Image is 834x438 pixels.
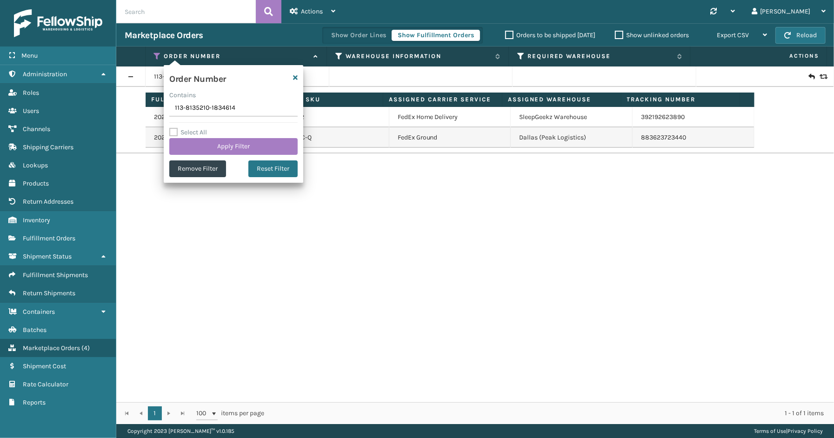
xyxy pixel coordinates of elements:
[169,138,298,155] button: Apply Filter
[151,95,259,104] label: Fulfillment Order ID
[23,362,66,370] span: Shipment Cost
[21,52,38,60] span: Menu
[787,428,823,434] a: Privacy Policy
[389,127,511,148] td: FedEx Ground
[127,424,234,438] p: Copyright 2023 [PERSON_NAME]™ v 1.0.185
[148,406,162,420] a: 1
[775,27,826,44] button: Reload
[641,113,685,121] a: 392192623890
[23,234,75,242] span: Fulfillment Orders
[270,95,378,104] label: Product SKU
[389,107,511,127] td: FedEx Home Delivery
[301,7,323,15] span: Actions
[267,107,389,127] td: SS14QN-2
[23,398,46,406] span: Reports
[392,30,480,41] button: Show Fulfillment Orders
[169,100,298,117] input: Type the text you wish to filter on
[23,344,80,352] span: Marketplace Orders
[164,52,309,60] label: Order Number
[23,289,75,297] span: Return Shipments
[23,70,67,78] span: Administration
[14,9,102,37] img: logo
[808,72,814,81] i: Create Return Label
[169,128,207,136] label: Select All
[820,73,825,80] i: Replace
[615,31,689,39] label: Show unlinked orders
[23,179,49,187] span: Products
[627,95,734,104] label: Tracking Number
[23,380,68,388] span: Rate Calculator
[196,406,264,420] span: items per page
[389,95,496,104] label: Assigned Carrier Service
[511,107,633,127] td: SleepGeekz Warehouse
[169,71,226,85] h4: Order Number
[23,216,50,224] span: Inventory
[23,125,50,133] span: Channels
[23,252,72,260] span: Shipment Status
[511,127,633,148] td: Dallas (Peak Logistics)
[248,160,298,177] button: Reset Filter
[23,107,39,115] span: Users
[346,52,491,60] label: Warehouse Information
[23,143,73,151] span: Shipping Carriers
[196,409,210,418] span: 100
[23,161,48,169] span: Lookups
[169,160,226,177] button: Remove Filter
[154,113,179,122] a: 2023531
[717,31,749,39] span: Export CSV
[23,271,88,279] span: Fulfillment Shipments
[505,31,595,39] label: Orders to be shipped [DATE]
[23,198,73,206] span: Return Addresses
[169,90,196,100] label: Contains
[527,52,673,60] label: Required Warehouse
[81,344,90,352] span: ( 4 )
[23,308,55,316] span: Containers
[23,89,39,97] span: Roles
[754,424,823,438] div: |
[23,326,47,334] span: Batches
[154,72,214,81] a: 113-8135210-1834614
[267,127,389,148] td: GEN-AB-C-Q
[694,48,825,64] span: Actions
[125,30,203,41] h3: Marketplace Orders
[325,30,392,41] button: Show Order Lines
[754,428,786,434] a: Terms of Use
[154,133,180,142] a: 2023530
[277,409,824,418] div: 1 - 1 of 1 items
[508,95,615,104] label: Assigned Warehouse
[641,133,686,141] a: 883623723440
